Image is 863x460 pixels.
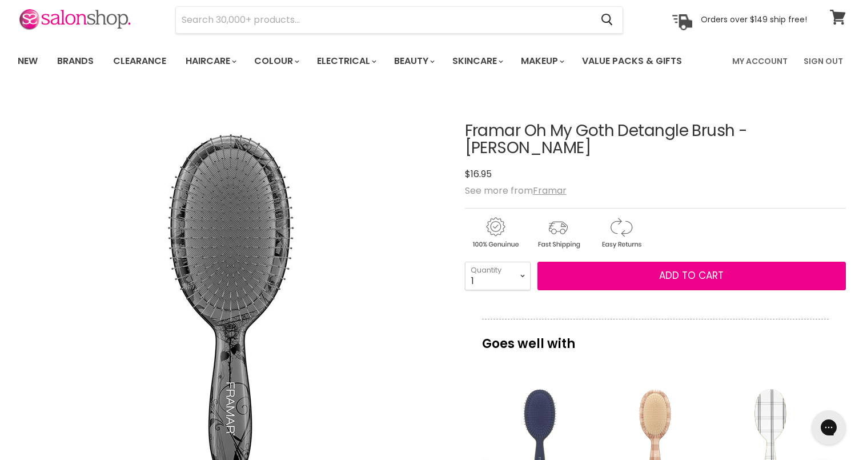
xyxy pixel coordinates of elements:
a: New [9,49,46,73]
p: Goes well with [482,319,829,357]
h1: Framar Oh My Goth Detangle Brush - [PERSON_NAME] [465,122,846,158]
button: Search [592,7,623,33]
a: Framar [533,184,567,197]
img: returns.gif [591,215,651,250]
select: Quantity [465,262,531,290]
input: Search [176,7,592,33]
a: Electrical [308,49,383,73]
a: Skincare [444,49,510,73]
a: Beauty [386,49,441,73]
form: Product [175,6,623,34]
a: Value Packs & Gifts [573,49,691,73]
a: My Account [725,49,794,73]
nav: Main [3,45,860,78]
a: Makeup [512,49,571,73]
a: Haircare [177,49,243,73]
button: Add to cart [537,262,846,290]
iframe: Gorgias live chat messenger [806,406,852,449]
a: Clearance [105,49,175,73]
img: genuine.gif [465,215,525,250]
a: Colour [246,49,306,73]
p: Orders over $149 ship free! [701,14,807,25]
a: Brands [49,49,102,73]
span: Add to cart [659,269,724,282]
ul: Main menu [9,45,708,78]
span: $16.95 [465,167,492,181]
img: shipping.gif [528,215,588,250]
span: See more from [465,184,567,197]
a: Sign Out [797,49,850,73]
